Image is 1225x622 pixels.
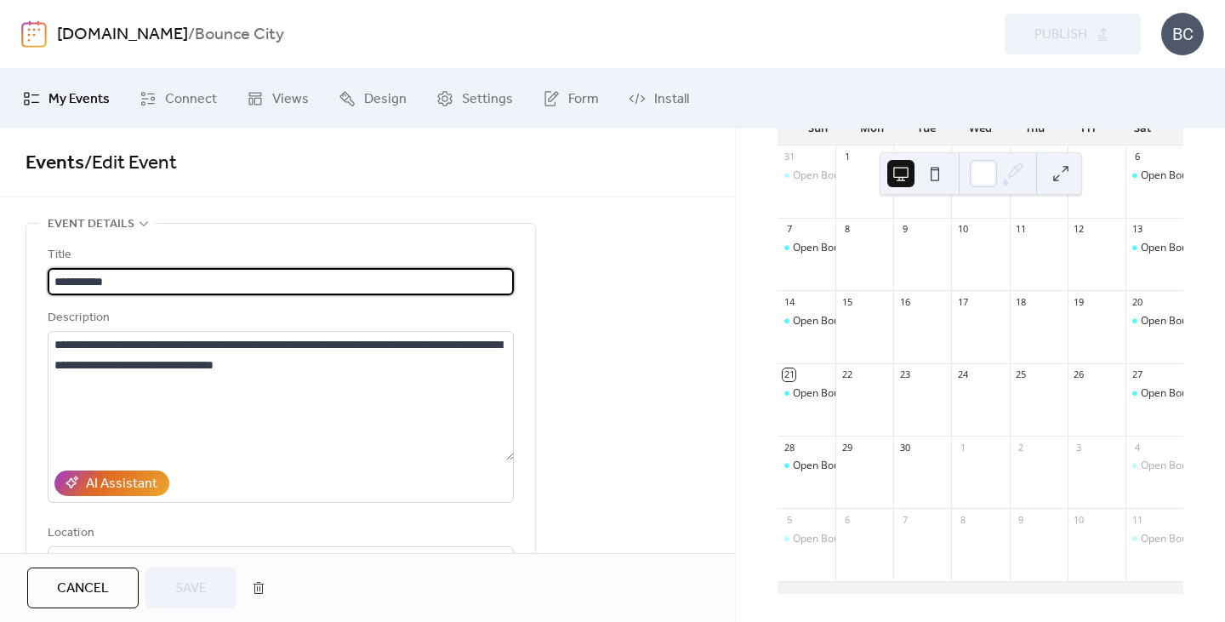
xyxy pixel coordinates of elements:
div: 9 [898,223,911,236]
div: 4 [1015,151,1028,163]
div: Open Bounce [1125,241,1183,255]
span: Views [272,89,309,110]
a: Settings [424,76,526,122]
div: Open Bounce [1125,532,1183,546]
div: 14 [783,295,795,308]
div: Open Bounce [793,314,857,328]
div: 26 [1073,368,1085,381]
div: 27 [1131,368,1143,381]
div: Description [48,308,510,328]
span: Connect [165,89,217,110]
div: 5 [783,513,795,526]
div: Open Bounce [1125,168,1183,183]
span: Form [568,89,599,110]
div: Open Bounce [793,168,857,183]
div: 10 [1073,513,1085,526]
div: 11 [1131,513,1143,526]
div: 19 [1073,295,1085,308]
button: AI Assistant [54,471,169,496]
div: Open Bounce [1141,532,1205,546]
span: Event details [48,214,134,235]
div: 16 [898,295,911,308]
button: Cancel [27,568,139,608]
a: [DOMAIN_NAME] [57,19,188,51]
div: Open Bounce [778,386,835,401]
div: 3 [1073,441,1085,454]
div: Open Bounce [793,532,857,546]
div: 4 [1131,441,1143,454]
a: Connect [127,76,230,122]
div: Open Bounce [793,386,857,401]
div: 7 [898,513,911,526]
div: 8 [840,223,853,236]
div: 3 [956,151,969,163]
div: Open Bounce [778,532,835,546]
a: My Events [10,76,122,122]
div: 10 [956,223,969,236]
div: Open Bounce [1141,386,1205,401]
div: 22 [840,368,853,381]
div: 1 [840,151,853,163]
span: Design [364,89,407,110]
div: 17 [956,295,969,308]
a: Install [616,76,702,122]
div: BC [1161,13,1204,55]
div: Open Bounce [1141,168,1205,183]
span: Install [654,89,689,110]
div: 24 [956,368,969,381]
div: 6 [840,513,853,526]
div: 20 [1131,295,1143,308]
a: Design [326,76,419,122]
span: Cancel [57,579,109,599]
div: Open Bounce [778,168,835,183]
img: logo [21,20,47,48]
div: 6 [1131,151,1143,163]
div: 30 [898,441,911,454]
div: 31 [783,151,795,163]
div: Open Bounce [778,241,835,255]
div: 11 [1015,223,1028,236]
div: Open Bounce [1141,459,1205,473]
a: Views [234,76,322,122]
a: Form [530,76,612,122]
div: Open Bounce [1141,314,1205,328]
div: 5 [1073,151,1085,163]
div: 2 [1015,441,1028,454]
div: 9 [1015,513,1028,526]
span: Settings [462,89,513,110]
div: Location [48,523,510,544]
div: Open Bounce [1141,241,1205,255]
div: 8 [956,513,969,526]
div: Open Bounce [793,241,857,255]
div: 12 [1073,223,1085,236]
div: Open Bounce [778,459,835,473]
div: Open Bounce [1125,386,1183,401]
div: 29 [840,441,853,454]
div: 7 [783,223,795,236]
div: 23 [898,368,911,381]
b: Bounce City [195,19,284,51]
span: / Edit Event [84,145,177,182]
div: Open Bounce [1125,314,1183,328]
div: AI Assistant [86,474,157,494]
div: 15 [840,295,853,308]
div: Open Bounce [793,459,857,473]
span: My Events [48,89,110,110]
div: 13 [1131,223,1143,236]
div: 25 [1015,368,1028,381]
div: 2 [898,151,911,163]
div: 21 [783,368,795,381]
div: 28 [783,441,795,454]
div: Title [48,245,510,265]
a: Events [26,145,84,182]
b: / [188,19,195,51]
div: 1 [956,441,969,454]
div: 18 [1015,295,1028,308]
div: Open Bounce [1125,459,1183,473]
div: Open Bounce [778,314,835,328]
